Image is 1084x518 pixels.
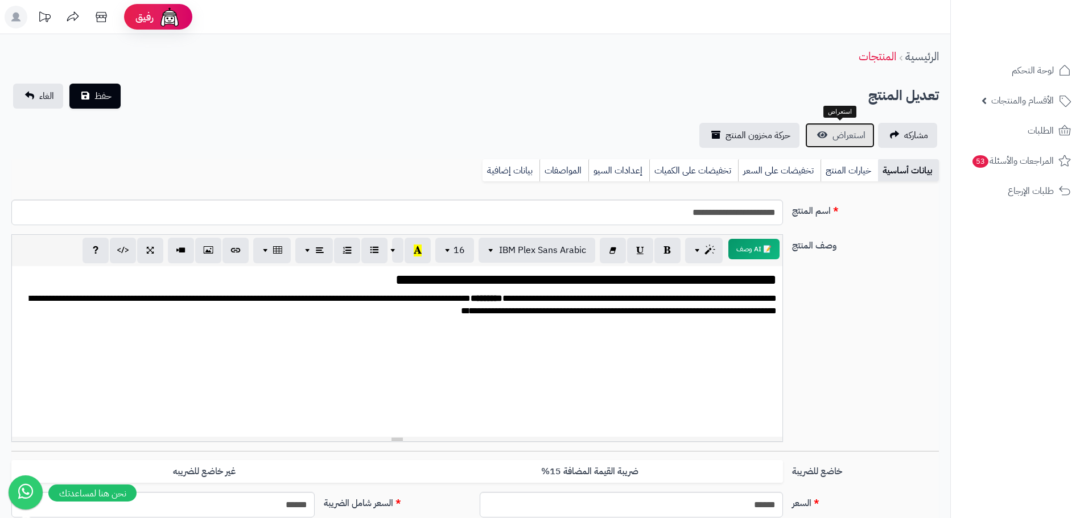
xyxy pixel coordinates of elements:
a: خيارات المنتج [821,159,878,182]
img: logo-2.png [1007,11,1073,35]
label: ضريبة القيمة المضافة 15% [397,460,783,483]
span: 16 [454,243,465,257]
span: مشاركه [904,129,928,142]
button: 16 [435,238,474,263]
span: حركة مخزون المنتج [726,129,790,142]
h2: تعديل المنتج [868,84,939,107]
a: استعراض [805,123,875,148]
a: المراجعات والأسئلة53 [958,147,1077,175]
a: لوحة التحكم [958,57,1077,84]
span: الطلبات [1028,123,1054,139]
span: رفيق [135,10,154,24]
a: تخفيضات على الكميات [649,159,738,182]
a: بيانات أساسية [878,159,939,182]
img: ai-face.png [158,6,181,28]
a: حركة مخزون المنتج [699,123,799,148]
span: 53 [972,155,990,168]
a: المواصفات [539,159,588,182]
span: طلبات الإرجاع [1008,183,1054,199]
a: المنتجات [859,48,896,65]
a: بيانات إضافية [483,159,539,182]
span: الأقسام والمنتجات [991,93,1054,109]
span: IBM Plex Sans Arabic [499,243,586,257]
label: السعر شامل الضريبة [319,492,475,510]
label: وصف المنتج [788,234,943,252]
button: حفظ [69,84,121,109]
span: استعراض [832,129,865,142]
button: 📝 AI وصف [728,239,780,259]
span: لوحة التحكم [1012,63,1054,78]
button: IBM Plex Sans Arabic [479,238,595,263]
label: غير خاضع للضريبه [11,460,397,483]
span: حفظ [94,89,112,103]
a: طلبات الإرجاع [958,177,1077,205]
a: إعدادات السيو [588,159,649,182]
div: استعراض [823,106,856,118]
label: السعر [788,492,943,510]
a: الغاء [13,84,63,109]
a: الرئيسية [905,48,939,65]
a: الطلبات [958,117,1077,144]
label: اسم المنتج [788,200,943,218]
span: المراجعات والأسئلة [971,153,1054,169]
label: خاضع للضريبة [788,460,943,478]
span: الغاء [39,89,54,103]
a: تخفيضات على السعر [738,159,821,182]
a: مشاركه [878,123,937,148]
a: تحديثات المنصة [30,6,59,31]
